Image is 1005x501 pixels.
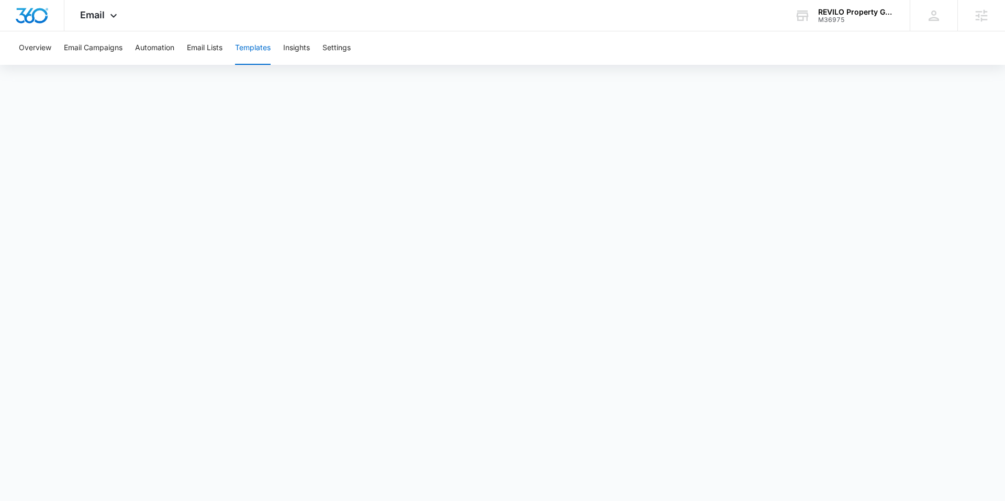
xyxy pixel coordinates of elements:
[283,31,310,65] button: Insights
[187,31,222,65] button: Email Lists
[235,31,271,65] button: Templates
[135,31,174,65] button: Automation
[64,31,122,65] button: Email Campaigns
[80,9,105,20] span: Email
[322,31,351,65] button: Settings
[818,16,895,24] div: account id
[19,31,51,65] button: Overview
[818,8,895,16] div: account name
